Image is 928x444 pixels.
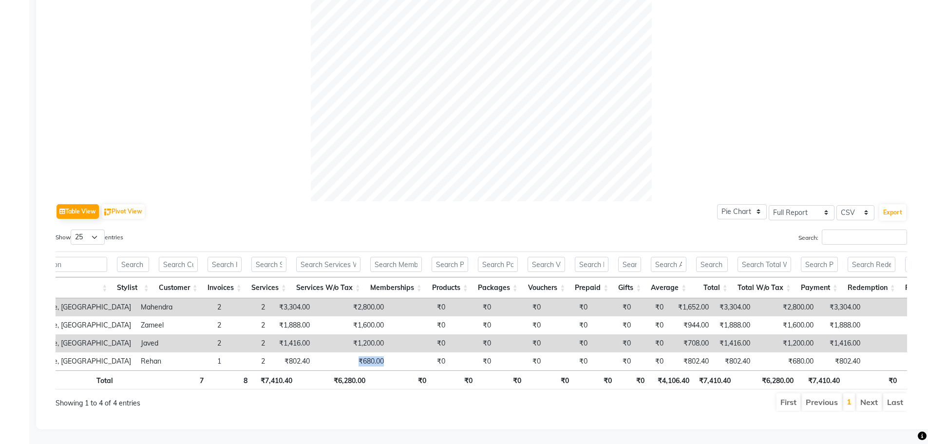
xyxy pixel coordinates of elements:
td: Rehan [136,352,177,370]
td: ₹0 [865,352,923,370]
input: Search Packages [478,257,518,272]
input: Search Customer [159,257,198,272]
td: ₹1,416.00 [270,334,315,352]
td: The Hair Square, [GEOGRAPHIC_DATA] [1,298,136,316]
input: Search Total W/o Tax [738,257,791,272]
td: ₹0 [389,334,450,352]
td: ₹708.00 [668,334,714,352]
button: Export [879,204,906,221]
td: ₹0 [636,316,668,334]
a: 1 [847,397,852,406]
input: Search Services [251,257,286,272]
th: Customer: activate to sort column ascending [154,277,203,298]
td: 2 [226,298,270,316]
div: Showing 1 to 4 of 4 entries [56,392,402,408]
input: Search Services W/o Tax [296,257,360,272]
td: ₹3,304.00 [270,298,315,316]
input: Search Average [651,257,686,272]
td: 2 [226,334,270,352]
td: 1 [177,352,226,370]
td: ₹1,888.00 [714,316,755,334]
th: Services: activate to sort column ascending [246,277,291,298]
td: 2 [177,298,226,316]
td: ₹0 [496,334,546,352]
th: Products: activate to sort column ascending [427,277,473,298]
th: ₹7,410.40 [694,370,736,389]
input: Search: [822,230,907,245]
td: ₹0 [450,298,496,316]
th: Services W/o Tax: activate to sort column ascending [291,277,365,298]
td: ₹0 [496,298,546,316]
th: Vouchers: activate to sort column ascending [523,277,570,298]
button: Table View [57,204,99,219]
td: ₹0 [389,316,450,334]
th: ₹6,280.00 [297,370,370,389]
th: ₹0 [617,370,649,389]
th: ₹7,410.40 [798,370,845,389]
th: ₹0 [431,370,477,389]
td: ₹0 [865,334,923,352]
th: Memberships: activate to sort column ascending [365,277,427,298]
input: Search Vouchers [528,257,565,272]
td: ₹0 [450,352,496,370]
td: ₹0 [546,334,592,352]
td: ₹1,600.00 [755,316,818,334]
th: Prepaid: activate to sort column ascending [570,277,613,298]
button: Pivot View [102,204,145,219]
input: Search Memberships [370,257,422,272]
th: ₹7,410.40 [252,370,297,389]
td: ₹0 [389,298,450,316]
input: Search Prepaid [575,257,608,272]
td: Mahendra [136,298,177,316]
td: 2 [177,334,226,352]
td: ₹1,600.00 [315,316,389,334]
th: ₹6,280.00 [736,370,798,389]
td: ₹0 [450,316,496,334]
td: The Hair Square, [GEOGRAPHIC_DATA] [1,334,136,352]
td: ₹1,200.00 [755,334,818,352]
th: Redemption: activate to sort column ascending [843,277,900,298]
td: ₹0 [389,352,450,370]
td: 2 [226,316,270,334]
td: 2 [226,352,270,370]
td: ₹0 [636,298,668,316]
td: ₹3,304.00 [818,298,865,316]
td: ₹0 [450,334,496,352]
input: Search Invoices [208,257,242,272]
td: Javed [136,334,177,352]
td: ₹0 [592,334,636,352]
th: Total: activate to sort column ascending [691,277,733,298]
th: ₹0 [370,370,431,389]
td: ₹0 [592,298,636,316]
th: 8 [208,370,252,389]
input: Search Payment [801,257,838,272]
td: ₹0 [636,334,668,352]
input: Search Products [432,257,468,272]
td: ₹2,800.00 [755,298,818,316]
input: Search Redemption [848,257,895,272]
td: ₹0 [865,316,923,334]
td: ₹3,304.00 [714,298,755,316]
td: ₹0 [592,316,636,334]
label: Show entries [56,230,123,245]
td: ₹0 [865,298,923,316]
th: Total [1,370,118,389]
input: Search Gifts [618,257,641,272]
th: ₹4,106.40 [649,370,694,389]
td: Zameel [136,316,177,334]
input: Search Location [6,257,107,272]
td: 2 [177,316,226,334]
td: ₹0 [546,298,592,316]
th: Invoices: activate to sort column ascending [203,277,246,298]
td: The Hair Square, [GEOGRAPHIC_DATA] [1,352,136,370]
input: Search Stylist [117,257,149,272]
th: 7 [160,370,208,389]
select: Showentries [71,230,105,245]
td: The Hair Square, [GEOGRAPHIC_DATA] [1,316,136,334]
td: ₹0 [546,316,592,334]
td: ₹1,888.00 [818,316,865,334]
th: Stylist: activate to sort column ascending [112,277,153,298]
td: ₹680.00 [755,352,818,370]
td: ₹0 [496,352,546,370]
th: ₹0 [574,370,617,389]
